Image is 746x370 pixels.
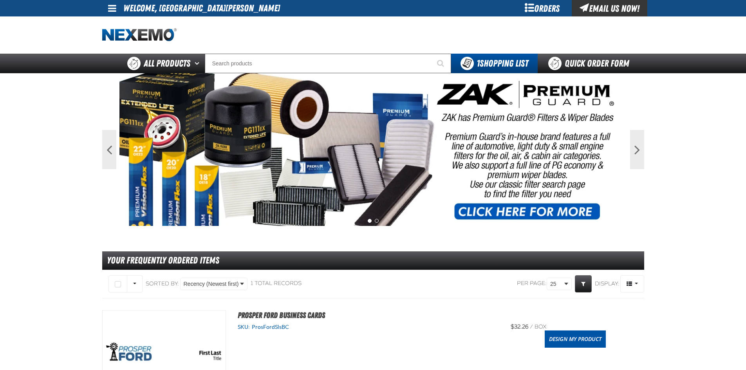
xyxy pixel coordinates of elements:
[102,28,177,42] img: Nexemo logo
[621,276,644,292] span: Product Grid Views Toolbar
[102,130,116,169] button: Previous
[238,310,325,320] a: Prosper Ford Business Cards
[545,330,606,348] a: Design My Product
[451,54,538,73] button: You have 1 Shopping List. Open to view details
[432,54,451,73] button: Start Searching
[511,323,528,330] span: $32.26
[538,54,644,73] a: Quick Order Form
[368,219,372,223] button: 1 of 2
[250,324,289,330] span: ProsFordSlsBC
[144,56,190,70] span: All Products
[205,54,451,73] input: Search
[550,280,563,288] span: 25
[102,251,644,270] div: Your Frequently Ordered Items
[517,280,547,287] span: Per page:
[477,58,528,69] span: Shopping List
[146,280,179,287] span: Sorted By:
[127,275,143,292] button: Rows selection options
[192,54,205,73] button: Open All Products pages
[119,73,627,226] img: PG Filters & Wipers
[630,130,644,169] button: Next
[530,323,533,330] span: /
[477,58,480,69] strong: 1
[620,275,644,292] button: Product Grid Views Toolbar
[575,275,592,292] a: Expand or Collapse Grid Filters
[595,280,619,287] span: Display:
[375,219,379,223] button: 2 of 2
[535,323,546,330] span: box
[251,280,302,287] div: 1 total records
[238,323,496,331] div: SKU:
[184,280,239,288] span: Recency (Newest first)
